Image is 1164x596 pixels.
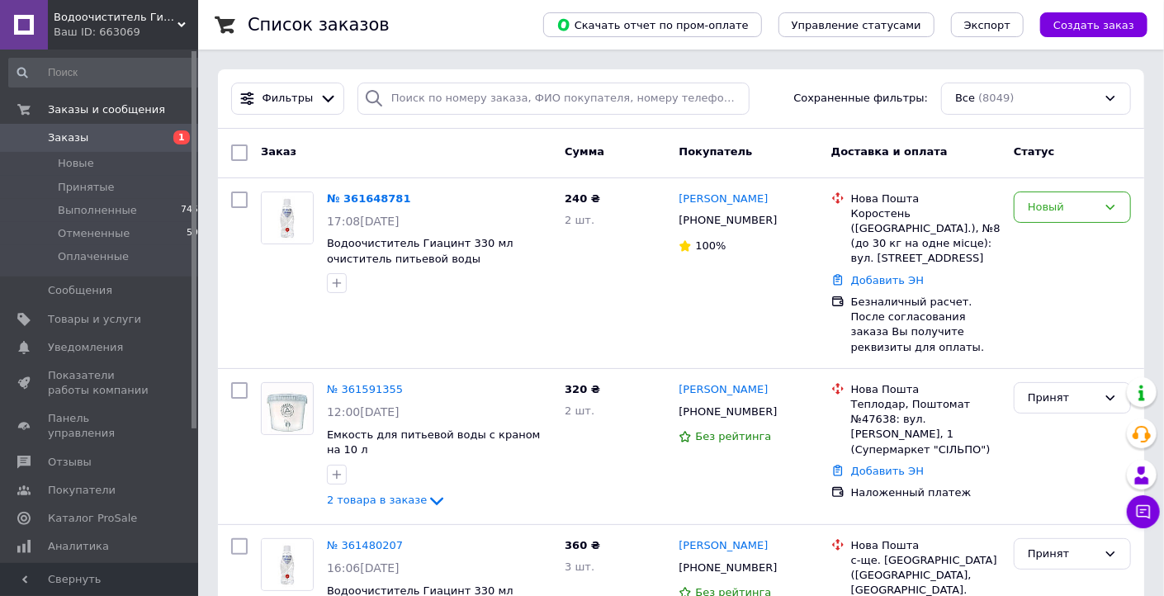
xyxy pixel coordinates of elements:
span: 320 ₴ [565,383,600,395]
a: [PERSON_NAME] [679,538,768,554]
span: Покупатель [679,145,752,158]
button: Создать заказ [1040,12,1147,37]
a: Добавить ЭН [851,465,924,477]
span: 2 шт. [565,404,594,417]
div: Принят [1028,390,1097,407]
span: Все [955,91,975,106]
span: Новые [58,156,94,171]
span: Отзывы [48,455,92,470]
span: (8049) [978,92,1014,104]
a: [PERSON_NAME] [679,382,768,398]
a: Емкость для питьевой воды с краном на 10 л [327,428,541,456]
div: Коростень ([GEOGRAPHIC_DATA].), №8 (до 30 кг на одне місце): вул. [STREET_ADDRESS] [851,206,1001,267]
div: Принят [1028,546,1097,563]
span: 2 товара в заказе [327,494,427,506]
div: Нова Пошта [851,538,1001,553]
a: № 361591355 [327,383,403,395]
span: Статус [1014,145,1055,158]
a: № 361648781 [327,192,411,205]
a: Фото товару [261,538,314,591]
span: Заказы и сообщения [48,102,165,117]
a: Водоочиститель Гиацинт 330 мл очиститель питьевой воды [327,237,513,265]
span: Без рейтинга [695,430,771,442]
span: Управление статусами [792,19,921,31]
span: 12:00[DATE] [327,405,400,419]
span: 3 шт. [565,561,594,573]
a: Фото товару [261,192,314,244]
div: Безналичный расчет. После согласования заказа Вы получите реквизиты для оплаты. [851,295,1001,355]
span: 1 [173,130,190,144]
span: Уведомления [48,340,123,355]
input: Поиск по номеру заказа, ФИО покупателя, номеру телефона, Email, номеру накладной [357,83,750,115]
span: [PHONE_NUMBER] [679,561,777,574]
span: Отмененные [58,226,130,241]
img: Фото товару [263,383,313,434]
div: Теплодар, Поштомат №47638: вул. [PERSON_NAME], 1 (Супермаркет "СІЛЬПО") [851,397,1001,457]
button: Чат с покупателем [1127,495,1160,528]
span: 16:06[DATE] [327,561,400,575]
span: Товары и услуги [48,312,141,327]
span: Сообщения [48,283,112,298]
button: Управление статусами [778,12,935,37]
a: Фото товару [261,382,314,435]
div: Новый [1028,199,1097,216]
span: 360 ₴ [565,539,600,551]
img: Фото товару [262,192,313,244]
span: Фильтры [263,91,314,106]
button: Экспорт [951,12,1024,37]
span: 240 ₴ [565,192,600,205]
span: Показатели работы компании [48,368,153,398]
span: Сохраненные фильтры: [793,91,928,106]
a: Создать заказ [1024,18,1147,31]
span: Экспорт [964,19,1010,31]
span: Скачать отчет по пром-оплате [556,17,749,32]
span: [PHONE_NUMBER] [679,214,777,226]
div: Нова Пошта [851,192,1001,206]
span: Аналитика [48,539,109,554]
a: [PERSON_NAME] [679,192,768,207]
span: Доставка и оплата [831,145,948,158]
a: № 361480207 [327,539,403,551]
div: Нова Пошта [851,382,1001,397]
span: Панель управления [48,411,153,441]
img: Фото товару [262,539,313,590]
span: Сумма [565,145,604,158]
span: Покупатели [48,483,116,498]
span: Заказы [48,130,88,145]
button: Скачать отчет по пром-оплате [543,12,762,37]
span: Водоочиститель Гиацинт и Косметика Экоматрица [54,10,177,25]
span: Оплаченные [58,249,129,264]
span: 17:08[DATE] [327,215,400,228]
span: Создать заказ [1053,19,1134,31]
span: 7452 [181,203,204,218]
span: [PHONE_NUMBER] [679,405,777,418]
a: Добавить ЭН [851,274,924,286]
span: Заказ [261,145,296,158]
h1: Список заказов [248,15,390,35]
span: 591 [187,226,204,241]
input: Поиск [8,58,206,88]
a: 2 товара в заказе [327,494,447,506]
span: 100% [695,239,726,252]
div: Ваш ID: 663069 [54,25,198,40]
span: Принятые [58,180,115,195]
span: Каталог ProSale [48,511,137,526]
div: Наложенный платеж [851,485,1001,500]
span: Выполненные [58,203,137,218]
span: 2 шт. [565,214,594,226]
